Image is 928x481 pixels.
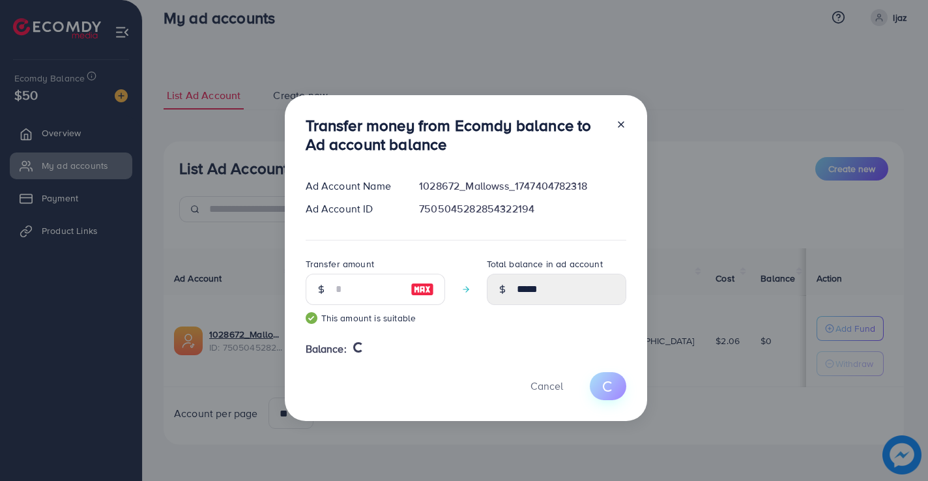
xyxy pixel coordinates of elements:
[411,282,434,297] img: image
[306,257,374,270] label: Transfer amount
[306,312,317,324] img: guide
[306,342,347,357] span: Balance:
[514,372,579,400] button: Cancel
[295,201,409,216] div: Ad Account ID
[306,312,445,325] small: This amount is suitable
[530,379,563,393] span: Cancel
[409,201,636,216] div: 7505045282854322194
[409,179,636,194] div: 1028672_Mallowss_1747404782318
[295,179,409,194] div: Ad Account Name
[306,116,605,154] h3: Transfer money from Ecomdy balance to Ad account balance
[487,257,603,270] label: Total balance in ad account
